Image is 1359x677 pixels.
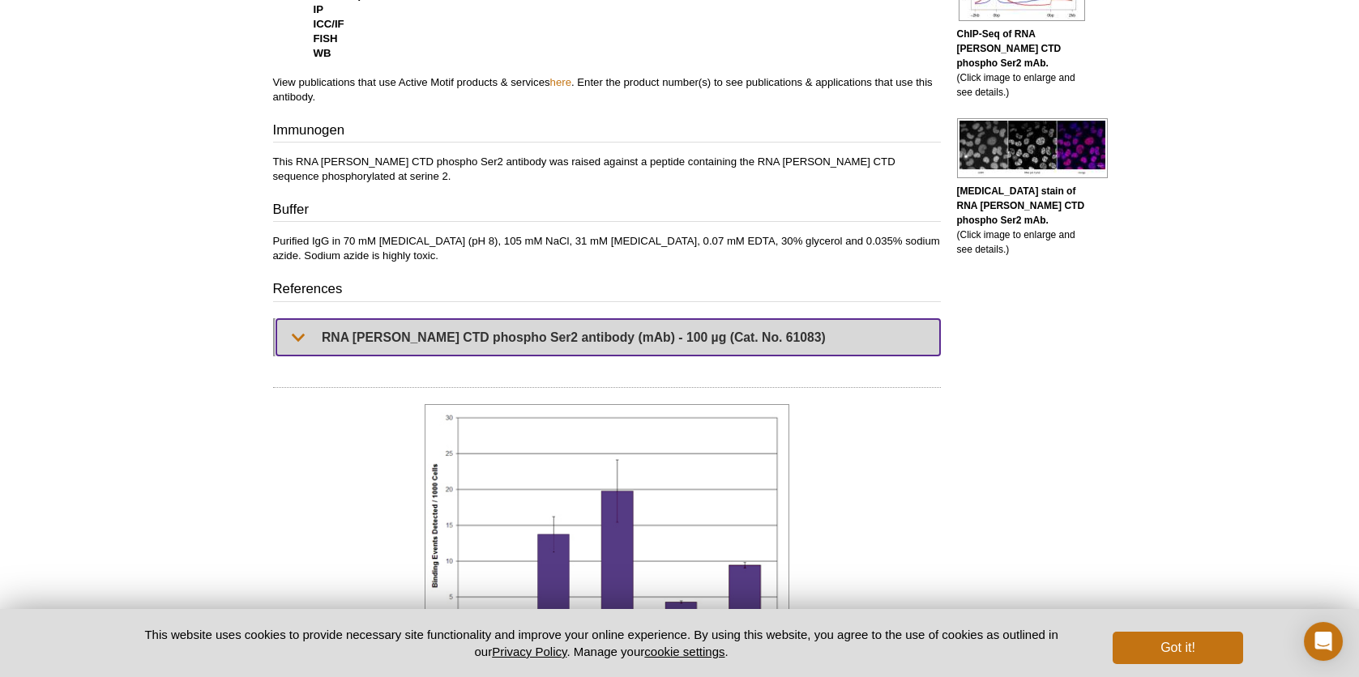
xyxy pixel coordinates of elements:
[957,27,1087,100] p: (Click image to enlarge and see details.)
[276,319,940,356] summary: RNA [PERSON_NAME] CTD phospho Ser2 antibody (mAb) - 100 µg (Cat. No. 61083)
[644,645,724,658] button: cookie settings
[273,200,941,223] h3: Buffer
[550,76,571,88] a: here
[1304,622,1343,661] div: Open Intercom Messenger
[957,185,1085,226] b: [MEDICAL_DATA] stain of RNA [PERSON_NAME] CTD phospho Ser2 mAb.
[117,626,1087,660] p: This website uses cookies to provide necessary site functionality and improve your online experie...
[957,118,1108,178] img: RNA pol II CTD phospho Ser2 antibody (mAb) tested by immunofluorescence.
[314,32,338,45] strong: FISH
[492,645,566,658] a: Privacy Policy
[273,279,941,302] h3: References
[273,155,941,184] p: This RNA [PERSON_NAME] CTD phospho Ser2 antibody was raised against a peptide containing the RNA ...
[314,47,331,59] strong: WB
[957,184,1087,257] p: (Click image to enlarge and see details.)
[1113,632,1242,664] button: Got it!
[957,28,1062,69] b: ChIP-Seq of RNA [PERSON_NAME] CTD phospho Ser2 mAb.
[273,121,941,143] h3: Immunogen
[425,404,789,655] img: RNA pol II CTD phospho Ser2 antibody (mAb) tested by ChIP.
[273,234,941,263] p: Purified IgG in 70 mM [MEDICAL_DATA] (pH 8), 105 mM NaCl, 31 mM [MEDICAL_DATA], 0.07 mM EDTA, 30%...
[314,3,323,15] strong: IP
[314,18,344,30] strong: ICC/IF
